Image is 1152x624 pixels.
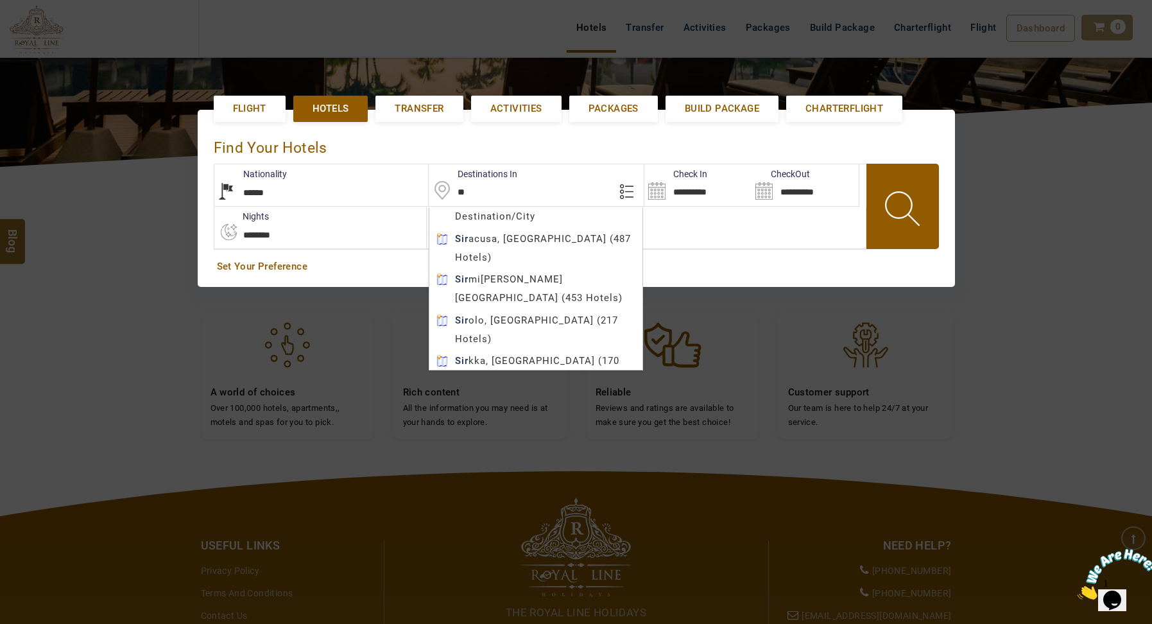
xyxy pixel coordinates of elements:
[395,102,443,116] span: Transfer
[293,96,368,122] a: Hotels
[429,311,642,349] div: olo, [GEOGRAPHIC_DATA] (217 Hotels)
[375,96,463,122] a: Transfer
[589,102,639,116] span: Packages
[214,210,269,223] label: nights
[786,96,902,122] a: Charterflight
[427,210,484,223] label: Rooms
[1072,544,1152,605] iframe: chat widget
[214,96,286,122] a: Flight
[217,260,936,273] a: Set Your Preference
[471,96,562,122] a: Activities
[644,164,752,206] input: Search
[569,96,658,122] a: Packages
[490,102,542,116] span: Activities
[5,5,10,16] span: 1
[233,102,266,116] span: Flight
[429,168,517,180] label: Destinations In
[455,273,469,285] b: Sir
[429,270,642,308] div: mi[PERSON_NAME][GEOGRAPHIC_DATA] (453 Hotels)
[666,96,778,122] a: Build Package
[313,102,348,116] span: Hotels
[752,164,859,206] input: Search
[455,315,469,326] b: Sir
[455,233,469,245] b: Sir
[805,102,883,116] span: Charterflight
[455,355,469,367] b: Sir
[429,230,642,267] div: acusa, [GEOGRAPHIC_DATA] (487 Hotels)
[752,168,810,180] label: CheckOut
[214,168,287,180] label: Nationality
[214,126,939,164] div: Find Your Hotels
[429,352,642,389] div: kka, [GEOGRAPHIC_DATA] (170 Hotels)
[644,168,707,180] label: Check In
[5,5,85,56] img: Chat attention grabber
[685,102,759,116] span: Build Package
[429,207,642,226] div: Destination/City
